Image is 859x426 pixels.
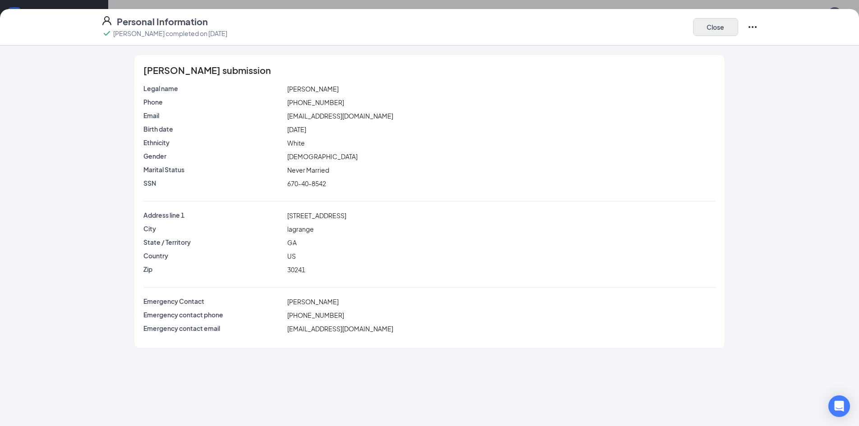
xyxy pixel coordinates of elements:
span: [EMAIL_ADDRESS][DOMAIN_NAME] [287,112,393,120]
p: Zip [143,265,284,274]
p: SSN [143,179,284,188]
p: Address line 1 [143,211,284,220]
span: [PHONE_NUMBER] [287,98,344,106]
p: Country [143,251,284,260]
span: [DATE] [287,125,306,133]
span: GA [287,238,297,247]
p: Emergency Contact [143,297,284,306]
p: State / Territory [143,238,284,247]
span: 30241 [287,266,305,274]
button: Close [693,18,738,36]
h4: Personal Information [117,15,208,28]
span: Never Married [287,166,329,174]
span: 670-40-8542 [287,179,326,188]
svg: User [101,15,112,26]
p: Marital Status [143,165,284,174]
span: [PERSON_NAME] [287,298,339,306]
p: Emergency contact email [143,324,284,333]
span: lagrange [287,225,314,233]
p: Legal name [143,84,284,93]
p: Phone [143,97,284,106]
span: US [287,252,296,260]
p: City [143,224,284,233]
svg: Ellipses [747,22,758,32]
div: Open Intercom Messenger [828,395,850,417]
p: Email [143,111,284,120]
span: [EMAIL_ADDRESS][DOMAIN_NAME] [287,325,393,333]
span: White [287,139,305,147]
span: [PHONE_NUMBER] [287,311,344,319]
span: [PERSON_NAME] submission [143,66,271,75]
span: [PERSON_NAME] [287,85,339,93]
p: Gender [143,151,284,160]
span: [STREET_ADDRESS] [287,211,346,220]
p: Ethnicity [143,138,284,147]
span: [DEMOGRAPHIC_DATA] [287,152,358,160]
svg: Checkmark [101,28,112,39]
p: [PERSON_NAME] completed on [DATE] [113,29,227,38]
p: Emergency contact phone [143,310,284,319]
p: Birth date [143,124,284,133]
